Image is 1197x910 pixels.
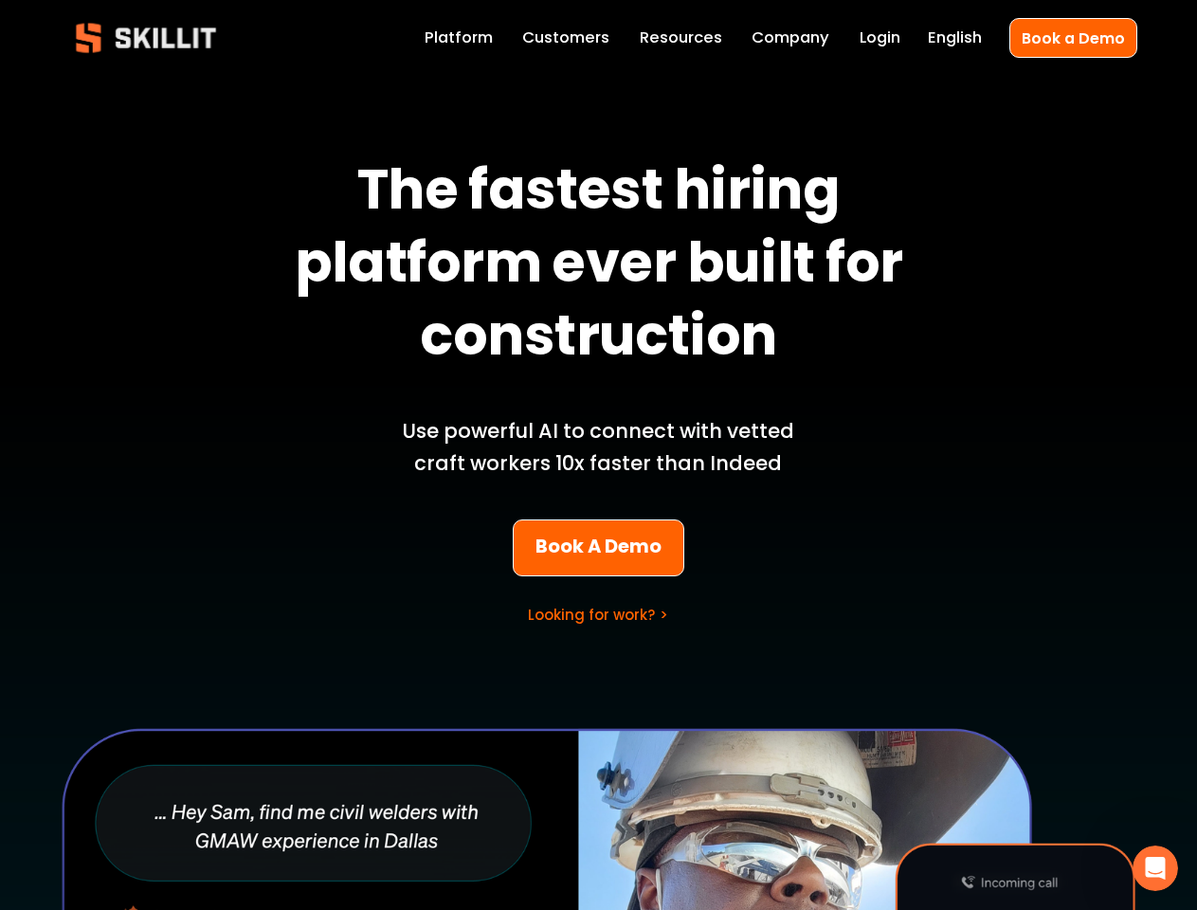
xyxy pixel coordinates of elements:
[295,148,914,388] strong: The fastest hiring platform ever built for construction
[522,25,609,51] a: Customers
[928,27,982,50] span: English
[640,25,722,51] a: folder dropdown
[528,605,668,625] a: Looking for work? >
[1009,18,1137,57] a: Book a Demo
[752,25,829,51] a: Company
[425,25,493,51] a: Platform
[513,519,683,576] a: Book A Demo
[60,9,232,66] img: Skillit
[860,25,900,51] a: Login
[640,27,722,50] span: Resources
[928,25,982,51] div: language picker
[1133,846,1178,891] iframe: Intercom live chat
[377,415,820,480] p: Use powerful AI to connect with vetted craft workers 10x faster than Indeed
